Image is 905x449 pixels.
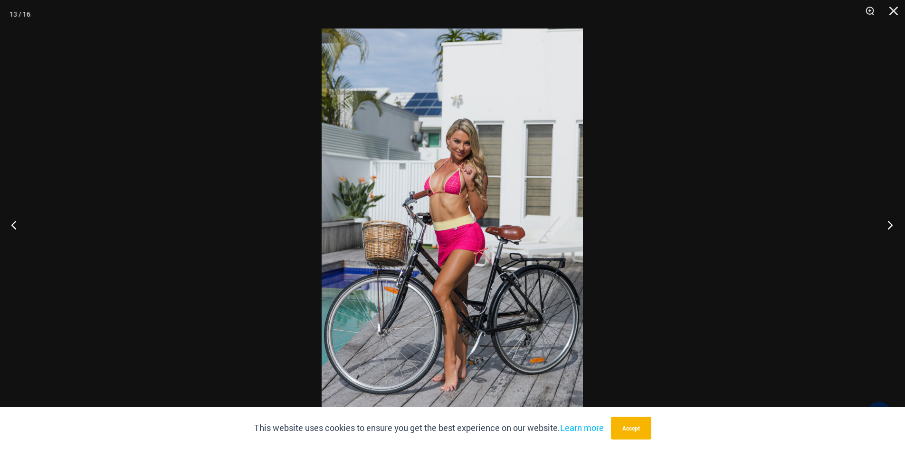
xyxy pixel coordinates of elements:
a: Learn more [560,422,604,433]
p: This website uses cookies to ensure you get the best experience on our website. [254,421,604,435]
button: Accept [611,417,651,439]
div: 13 / 16 [10,7,30,21]
img: Bubble Mesh Highlight Pink 309 Top 5404 Skirt 05 [322,29,583,420]
button: Next [869,201,905,248]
